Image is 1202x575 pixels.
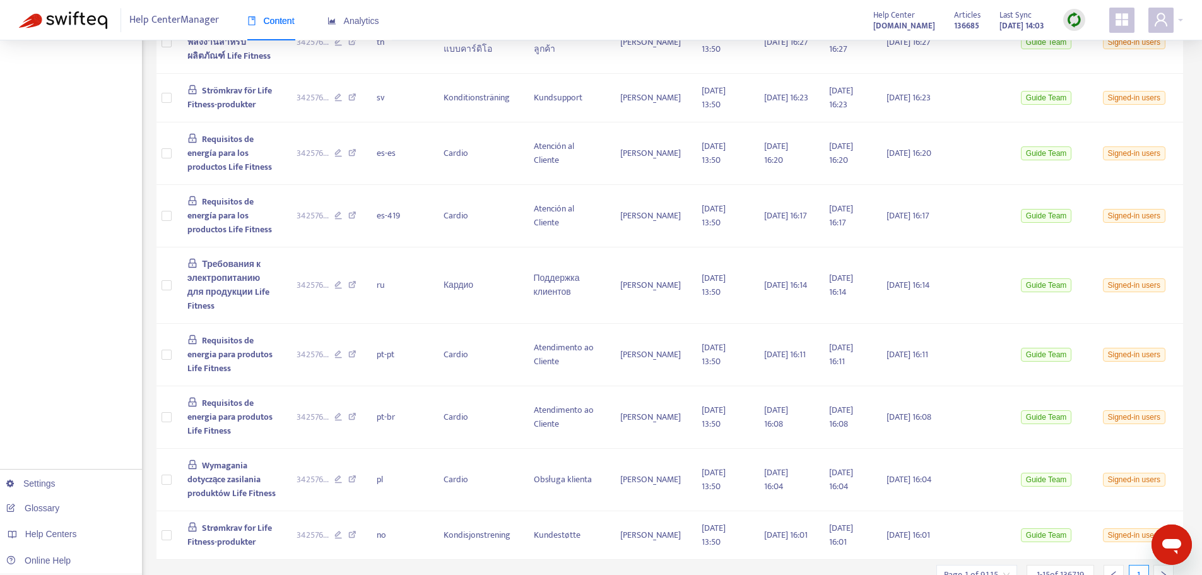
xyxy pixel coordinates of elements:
[187,133,197,143] span: lock
[873,8,915,22] span: Help Center
[764,208,807,223] span: [DATE] 16:17
[829,28,853,56] span: [DATE] 16:27
[6,555,71,566] a: Online Help
[873,18,935,33] a: [DOMAIN_NAME]
[524,247,610,324] td: Поддержка клиентов
[433,324,524,386] td: Cardio
[873,19,935,33] strong: [DOMAIN_NAME]
[1103,473,1165,487] span: Signed-in users
[297,146,329,160] span: 342576 ...
[887,90,931,105] span: [DATE] 16:23
[764,347,806,362] span: [DATE] 16:11
[187,459,197,470] span: lock
[610,11,692,74] td: [PERSON_NAME]
[247,16,256,25] span: book
[610,122,692,185] td: [PERSON_NAME]
[297,473,329,487] span: 342576 ...
[187,194,272,237] span: Requisitos de energía para los productos Life Fitness
[702,403,726,431] span: [DATE] 13:50
[610,74,692,122] td: [PERSON_NAME]
[702,83,726,112] span: [DATE] 13:50
[1103,528,1165,542] span: Signed-in users
[297,209,329,223] span: 342576 ...
[297,528,329,542] span: 342576 ...
[6,503,59,513] a: Glossary
[433,386,524,449] td: Cardio
[367,324,433,386] td: pt-pt
[187,521,273,549] span: Strømkrav for Life Fitness-produkter
[1021,278,1071,292] span: Guide Team
[187,85,197,95] span: lock
[764,465,788,494] span: [DATE] 16:04
[297,410,329,424] span: 342576 ...
[954,19,979,33] strong: 136685
[187,21,271,63] span: ข้อกำหนดด้านพลังงานสำหรับผลิตภัณฑ์ Life Fitness
[367,122,433,185] td: es-es
[1066,12,1082,28] img: sync.dc5367851b00ba804db3.png
[610,386,692,449] td: [PERSON_NAME]
[829,201,853,230] span: [DATE] 16:17
[25,529,77,539] span: Help Centers
[1153,12,1169,27] span: user
[433,185,524,247] td: Cardio
[764,90,808,105] span: [DATE] 16:23
[1021,410,1071,424] span: Guide Team
[367,247,433,324] td: ru
[297,278,329,292] span: 342576 ...
[610,511,692,560] td: [PERSON_NAME]
[187,83,273,112] span: Strömkrav för Life Fitness-produkter
[367,11,433,74] td: th
[433,74,524,122] td: Konditionsträning
[1021,528,1071,542] span: Guide Team
[829,403,853,431] span: [DATE] 16:08
[702,139,726,167] span: [DATE] 13:50
[129,8,219,32] span: Help Center Manager
[1103,410,1165,424] span: Signed-in users
[887,35,931,49] span: [DATE] 16:27
[610,449,692,511] td: [PERSON_NAME]
[954,8,981,22] span: Articles
[1103,348,1165,362] span: Signed-in users
[999,8,1032,22] span: Last Sync
[524,386,610,449] td: Atendimento ao Cliente
[829,521,853,549] span: [DATE] 16:01
[367,511,433,560] td: no
[433,247,524,324] td: Кардио
[433,122,524,185] td: Cardio
[764,278,808,292] span: [DATE] 16:14
[887,278,930,292] span: [DATE] 16:14
[297,91,329,105] span: 342576 ...
[1021,473,1071,487] span: Guide Team
[610,324,692,386] td: [PERSON_NAME]
[1103,146,1165,160] span: Signed-in users
[187,258,197,268] span: lock
[367,449,433,511] td: pl
[367,185,433,247] td: es-419
[1103,209,1165,223] span: Signed-in users
[887,146,931,160] span: [DATE] 16:20
[829,83,853,112] span: [DATE] 16:23
[1114,12,1129,27] span: appstore
[367,74,433,122] td: sv
[1021,146,1071,160] span: Guide Team
[297,348,329,362] span: 342576 ...
[702,201,726,230] span: [DATE] 13:50
[187,333,273,376] span: Requisitos de energia para produtos Life Fitness
[702,521,726,549] span: [DATE] 13:50
[247,16,295,26] span: Content
[1021,35,1071,49] span: Guide Team
[187,335,197,345] span: lock
[702,465,726,494] span: [DATE] 13:50
[19,11,107,29] img: Swifteq
[327,16,336,25] span: area-chart
[1103,278,1165,292] span: Signed-in users
[6,478,56,489] a: Settings
[764,403,788,431] span: [DATE] 16:08
[1021,209,1071,223] span: Guide Team
[327,16,379,26] span: Analytics
[764,139,788,167] span: [DATE] 16:20
[433,11,524,74] td: การออกกำลังกายแบบคาร์ดิโอ
[1103,91,1165,105] span: Signed-in users
[524,11,610,74] td: ฝ่ายสนับสนุนลูกค้า
[702,271,726,299] span: [DATE] 13:50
